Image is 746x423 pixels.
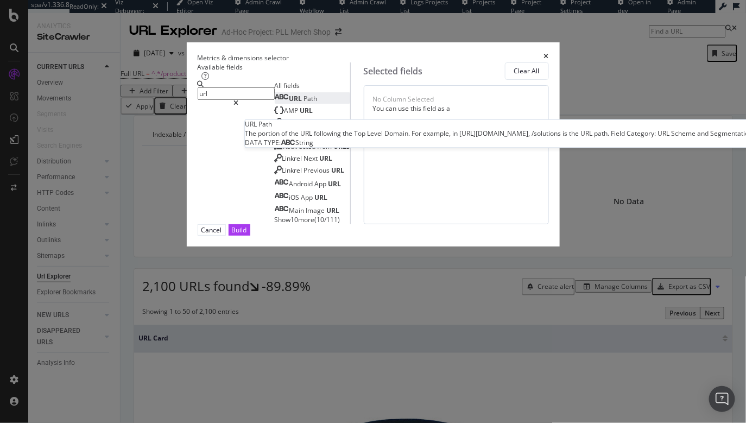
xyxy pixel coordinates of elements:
[245,138,281,148] span: DATA TYPE:
[282,154,304,163] span: Linkrel
[198,224,226,236] button: Cancel
[544,53,549,62] div: times
[304,166,332,175] span: Previous
[373,104,540,113] div: You can use this field as a
[304,154,320,163] span: Next
[229,224,250,236] button: Build
[304,94,318,103] span: Path
[301,193,315,202] span: App
[289,94,304,103] span: URL
[289,179,315,188] span: Android
[298,118,311,127] span: URL
[232,225,247,235] div: Build
[198,87,275,100] input: Search by field name
[275,81,350,90] div: All fields
[282,166,304,175] span: Linkrel
[328,179,342,188] span: URL
[373,94,434,104] div: No Column Selected
[315,179,328,188] span: App
[201,225,222,235] div: Cancel
[187,42,560,247] div: modal
[505,62,549,80] button: Clear All
[295,138,313,148] span: String
[289,206,306,215] span: Main
[332,166,345,175] span: URL
[300,106,313,115] span: URL
[709,386,735,412] div: Open Intercom Messenger
[306,206,327,215] span: Image
[198,53,289,62] div: Metrics & dimensions selector
[320,154,333,163] span: URL
[514,66,540,75] div: Clear All
[285,106,300,115] span: AMP
[327,206,340,215] span: URL
[364,65,423,78] div: Selected fields
[289,193,301,202] span: iOS
[275,215,315,224] span: Show 10 more
[282,118,298,127] span: AMP
[315,215,340,224] span: ( 10 / 111 )
[198,62,350,72] div: Available fields
[315,193,328,202] span: URL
